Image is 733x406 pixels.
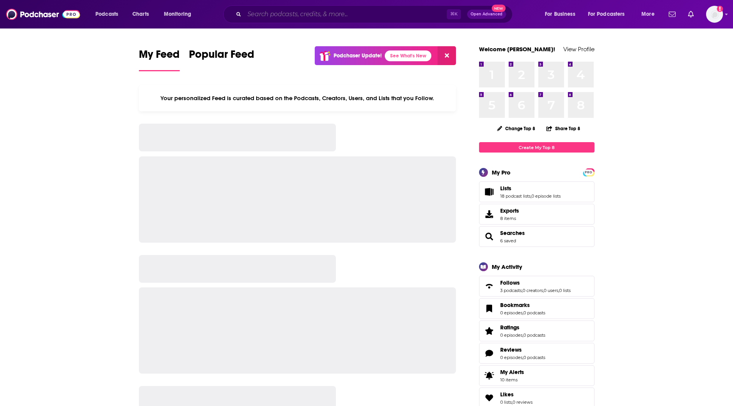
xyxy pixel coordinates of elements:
a: 0 episodes [500,332,523,338]
a: My Alerts [479,365,594,386]
div: My Activity [492,263,522,270]
a: 0 episodes [500,310,523,315]
button: open menu [636,8,664,20]
svg: Add a profile image [717,6,723,12]
a: Bookmarks [500,302,545,309]
a: 0 episodes [500,355,523,360]
span: New [492,5,506,12]
span: Reviews [479,343,594,364]
a: Bookmarks [482,303,497,314]
span: Likes [500,391,514,398]
a: Likes [500,391,533,398]
a: My Feed [139,48,180,71]
span: Exports [482,209,497,220]
span: Open Advanced [471,12,503,16]
a: 0 lists [500,399,512,405]
span: Exports [500,207,519,214]
span: , [531,193,531,199]
img: User Profile [706,6,723,23]
a: Show notifications dropdown [685,8,697,21]
a: Lists [482,186,497,197]
div: My Pro [492,169,511,176]
a: 18 podcast lists [500,193,531,199]
span: My Alerts [482,370,497,381]
a: 3 podcasts [500,288,522,293]
span: , [558,288,559,293]
span: My Alerts [500,369,524,376]
span: Monitoring [164,9,191,20]
button: open menu [539,8,585,20]
a: 0 podcasts [523,355,545,360]
a: Ratings [500,324,545,331]
a: 0 podcasts [523,310,545,315]
span: ⌘ K [447,9,461,19]
a: Reviews [500,346,545,353]
a: Welcome [PERSON_NAME]! [479,45,555,53]
span: Podcasts [95,9,118,20]
span: Ratings [479,320,594,341]
div: Search podcasts, credits, & more... [230,5,520,23]
a: Likes [482,393,497,403]
span: Lists [479,181,594,202]
a: Create My Top 8 [479,142,594,153]
a: See What's New [385,50,431,61]
img: Podchaser - Follow, Share and Rate Podcasts [6,7,80,22]
span: Follows [479,276,594,297]
span: Lists [500,185,511,192]
button: open menu [159,8,201,20]
span: 8 items [500,216,519,221]
span: Bookmarks [500,302,530,309]
span: , [522,288,523,293]
a: Reviews [482,348,497,359]
p: Podchaser Update! [334,52,382,59]
button: Open AdvancedNew [467,10,506,19]
a: Follows [500,279,571,286]
a: Charts [127,8,154,20]
span: , [512,399,513,405]
a: Lists [500,185,561,192]
a: Searches [482,231,497,242]
span: 10 items [500,377,524,383]
button: open menu [583,8,636,20]
span: My Feed [139,48,180,65]
span: Bookmarks [479,298,594,319]
a: 6 saved [500,238,516,243]
span: For Podcasters [588,9,625,20]
a: Exports [479,204,594,225]
a: 0 users [544,288,558,293]
span: , [543,288,544,293]
a: View Profile [563,45,594,53]
button: Show profile menu [706,6,723,23]
span: Follows [500,279,520,286]
a: Follows [482,281,497,292]
input: Search podcasts, credits, & more... [244,8,447,20]
span: Charts [132,9,149,20]
button: Share Top 8 [546,121,581,136]
button: Change Top 8 [493,124,540,133]
a: Searches [500,230,525,237]
span: Searches [479,226,594,247]
div: Your personalized Feed is curated based on the Podcasts, Creators, Users, and Lists that you Follow. [139,85,456,111]
span: More [641,9,655,20]
a: 0 episode lists [531,193,561,199]
button: open menu [90,8,128,20]
a: 0 reviews [513,399,533,405]
span: Ratings [500,324,519,331]
span: Logged in as megcassidy [706,6,723,23]
a: 0 lists [559,288,571,293]
a: Show notifications dropdown [666,8,679,21]
a: 0 podcasts [523,332,545,338]
span: For Business [545,9,575,20]
a: Ratings [482,325,497,336]
span: Popular Feed [189,48,254,65]
a: Popular Feed [189,48,254,71]
a: PRO [584,169,593,175]
span: Reviews [500,346,522,353]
